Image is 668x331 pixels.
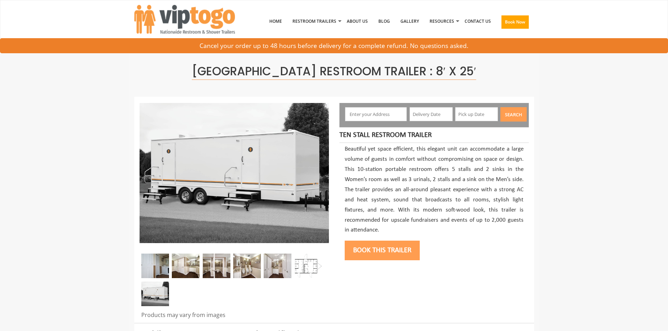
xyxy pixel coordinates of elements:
a: Resources [424,3,459,40]
a: Restroom Trailers [287,3,342,40]
input: Delivery Date [410,107,453,121]
input: Pick up Date [455,107,498,121]
img: Inside look of two station restroom trailer where stalls are placed [203,254,230,278]
input: Enter your Address [345,107,407,121]
button: Book this trailer [345,241,420,260]
img: A front view of trailer booth with ten restrooms, and two doors with male and female sign on them [140,103,329,243]
a: Contact Us [459,3,496,40]
img: Inside of a restroom trailer with three urinals, a sink and a mirror [233,254,261,278]
img: VIPTOGO [134,5,235,34]
img: A front view of trailer booth with ten restrooms, and two doors with male and female sign on them [141,282,169,306]
img: Restroom interior with two closed doors and a sink with mirror [172,254,200,278]
button: Search [500,107,527,122]
button: Book Now [501,15,529,29]
span: [GEOGRAPHIC_DATA] Restroom Trailer : 8′ x 25′ [192,63,476,80]
p: Beautiful yet space efficient, this elegant unit can accommodate a large volume of guests in comf... [345,144,524,235]
a: About Us [342,3,373,40]
img: Inside view of a small portion of a restroom trailer station with doors, mirror and a sink [141,254,169,278]
div: Products may vary from images [140,311,329,323]
a: Book Now [496,3,534,44]
h4: Ten Stall Restroom Trailer [339,131,524,139]
img: Inside view of a five station restroom trailer with two sinks and a wooden floor [264,254,291,278]
a: Gallery [395,3,424,40]
img: Floor Plan of 10 station restroom with sink and toilet [295,254,322,278]
a: Blog [373,3,395,40]
a: Home [264,3,287,40]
